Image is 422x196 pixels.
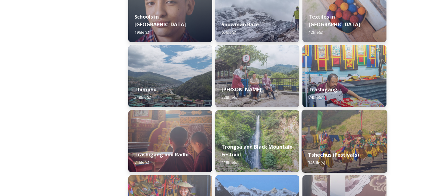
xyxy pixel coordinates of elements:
img: 2022-10-01%252018.12.56.jpg [215,110,299,172]
span: 345 file(s) [308,160,325,165]
span: 74 file(s) [309,94,323,100]
img: Trashi%2520Yangtse%2520090723%2520by%2520Amp%2520Sripimanwat-187.jpg [215,45,299,107]
img: Dechenphu%2520Festival14.jpg [302,110,387,173]
strong: [PERSON_NAME] [222,86,261,93]
strong: Thimphu [134,86,157,93]
span: 248 file(s) [134,94,151,100]
strong: Trashigang [309,86,337,93]
span: 228 file(s) [222,94,238,100]
span: 65 file(s) [222,29,236,35]
span: 74 file(s) [134,159,149,165]
img: Thimphu%2520190723%2520by%2520Amp%2520Sripimanwat-43.jpg [128,45,212,107]
strong: Schools in [GEOGRAPHIC_DATA] [134,13,186,28]
strong: Textiles in [GEOGRAPHIC_DATA] [309,13,360,28]
span: 19 file(s) [134,29,149,35]
img: Trashigang%2520and%2520Rangjung%2520060723%2520by%2520Amp%2520Sripimanwat-66.jpg [302,45,386,107]
span: 12 file(s) [309,29,323,35]
strong: Trongsa and Black Mountain Festival [222,143,293,158]
strong: Trashigang and Radhi [134,151,189,158]
img: Trashigang%2520and%2520Rangjung%2520060723%2520by%2520Amp%2520Sripimanwat-32.jpg [128,110,212,172]
strong: Tshechus (Festivals) [308,151,359,158]
strong: Snowman Race [222,21,259,28]
span: 119 file(s) [222,159,238,165]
